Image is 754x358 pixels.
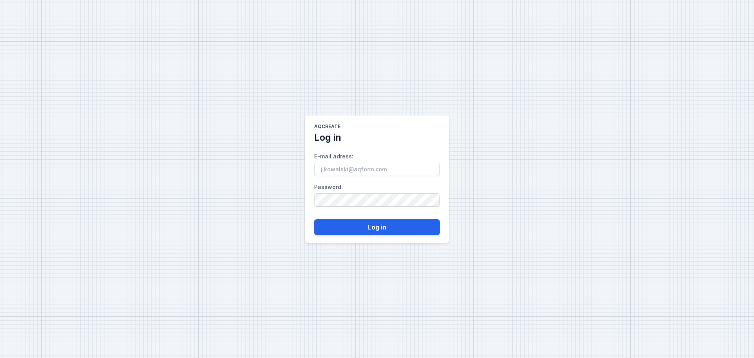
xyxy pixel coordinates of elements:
h2: Log in [314,131,341,144]
button: Log in [314,219,440,235]
input: E-mail adress: [314,163,440,176]
label: E-mail adress : [314,150,440,176]
label: Password : [314,181,440,207]
input: Password: [314,193,440,207]
h1: AQcreate [314,123,340,131]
